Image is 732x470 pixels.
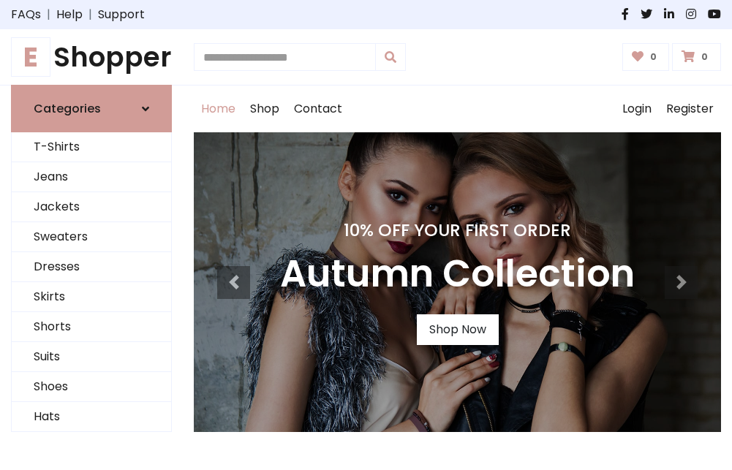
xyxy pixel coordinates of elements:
[243,86,287,132] a: Shop
[12,402,171,432] a: Hats
[56,6,83,23] a: Help
[615,86,659,132] a: Login
[194,86,243,132] a: Home
[11,85,172,132] a: Categories
[280,220,635,240] h4: 10% Off Your First Order
[672,43,721,71] a: 0
[83,6,98,23] span: |
[12,162,171,192] a: Jeans
[698,50,712,64] span: 0
[12,222,171,252] a: Sweaters
[41,6,56,23] span: |
[12,192,171,222] a: Jackets
[12,312,171,342] a: Shorts
[12,252,171,282] a: Dresses
[11,6,41,23] a: FAQs
[34,102,101,115] h6: Categories
[11,37,50,77] span: E
[98,6,145,23] a: Support
[659,86,721,132] a: Register
[11,41,172,73] a: EShopper
[12,342,171,372] a: Suits
[12,372,171,402] a: Shoes
[417,314,499,345] a: Shop Now
[12,132,171,162] a: T-Shirts
[646,50,660,64] span: 0
[11,41,172,73] h1: Shopper
[280,252,635,297] h3: Autumn Collection
[622,43,670,71] a: 0
[12,282,171,312] a: Skirts
[287,86,350,132] a: Contact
